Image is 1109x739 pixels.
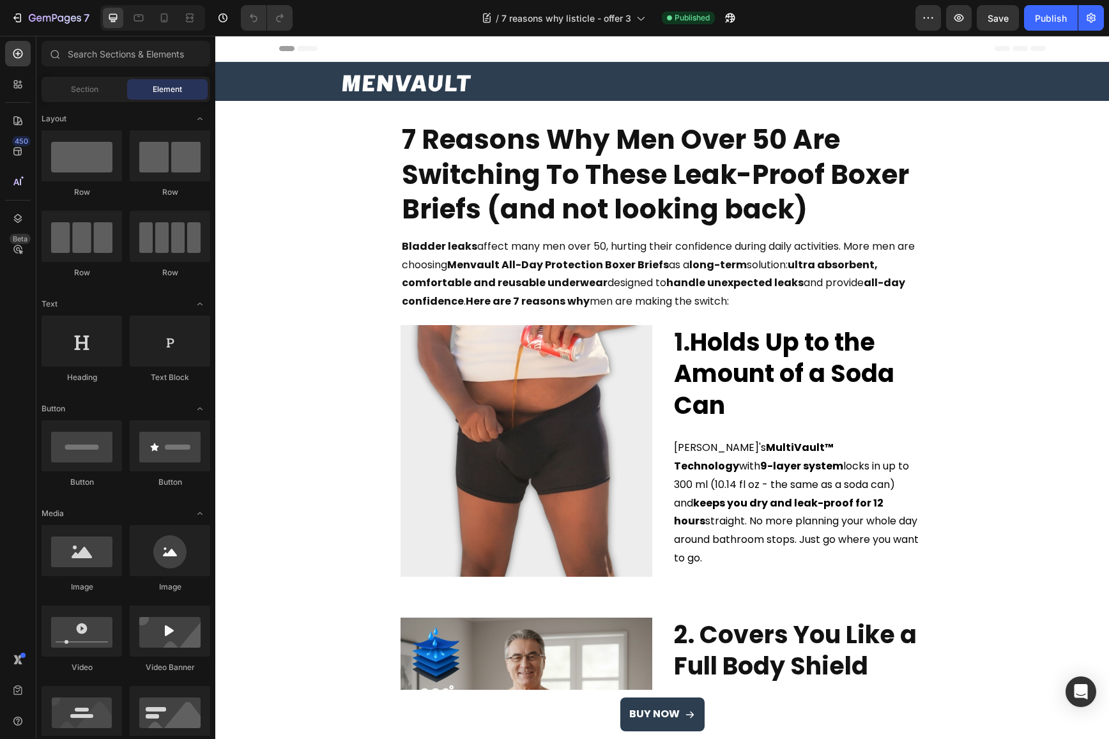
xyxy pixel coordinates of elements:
[42,508,64,519] span: Media
[42,187,122,198] div: Row
[190,109,210,129] span: Toggle open
[474,222,532,236] strong: long-term
[675,12,710,24] span: Published
[130,476,210,488] div: Button
[42,403,65,415] span: Button
[190,503,210,524] span: Toggle open
[241,5,293,31] div: Undo/Redo
[459,289,679,386] strong: Holds Up to the Amount of a Soda Can
[5,5,95,31] button: 7
[1035,11,1067,25] div: Publish
[457,582,709,648] h2: 2. Covers You Like a Full Body Shield
[84,10,89,26] p: 7
[545,423,628,438] strong: 9-layer system
[496,11,499,25] span: /
[232,222,454,236] strong: Menvault All-Day Protection Boxer Briefs
[414,671,464,685] strong: BUY NOW
[185,289,437,541] img: Alt Image
[457,289,709,386] h2: 1.
[42,41,210,66] input: Search Sections & Elements
[42,298,57,310] span: Text
[12,136,31,146] div: 450
[1024,5,1078,31] button: Publish
[42,113,66,125] span: Layout
[459,460,668,493] strong: keeps you dry and leak-proof for 12 hours
[501,11,631,25] span: 7 reasons why listicle - offer 3
[187,240,690,273] strong: all-day confidence
[42,372,122,383] div: Heading
[459,404,618,438] strong: MultiVault™ Technology
[451,240,588,254] strong: handle unexpected leaks
[130,581,210,593] div: Image
[405,662,489,696] a: BUY NOW
[130,662,210,673] div: Video Banner
[42,476,122,488] div: Button
[130,372,210,383] div: Text Block
[42,581,122,593] div: Image
[190,399,210,419] span: Toggle open
[190,294,210,314] span: Toggle open
[42,662,122,673] div: Video
[130,267,210,278] div: Row
[130,187,210,198] div: Row
[215,36,1109,739] iframe: Design area
[10,234,31,244] div: Beta
[977,5,1019,31] button: Save
[988,13,1009,24] span: Save
[459,404,703,529] span: [PERSON_NAME]'s with locks in up to 300 ml (10.14 fl oz - the same as a soda can) and straight. N...
[71,84,98,95] span: Section
[42,267,122,278] div: Row
[1066,676,1096,707] div: Open Intercom Messenger
[153,84,182,95] span: Element
[250,258,374,273] strong: Here are 7 reasons why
